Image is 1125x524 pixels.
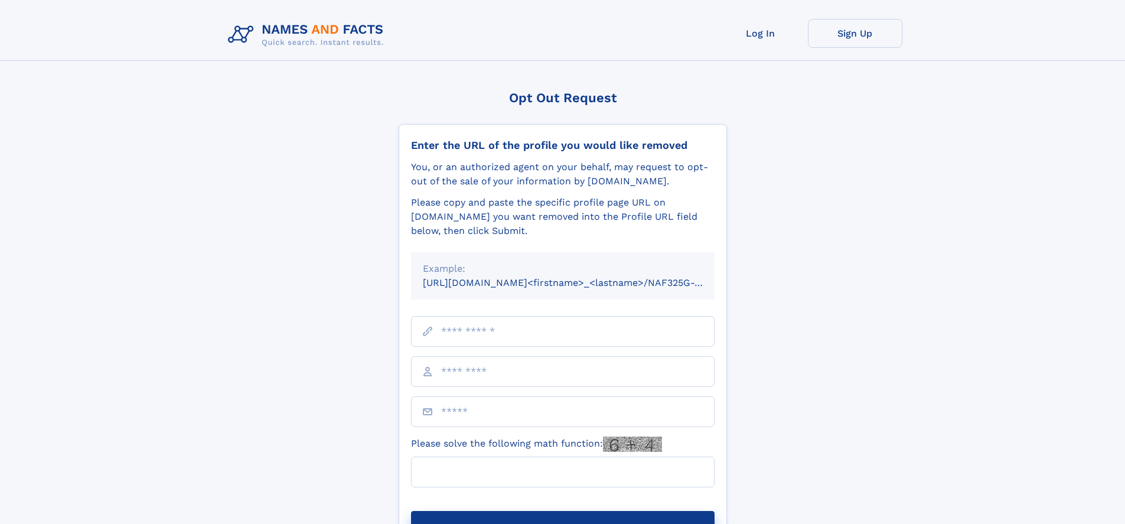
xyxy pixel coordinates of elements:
[411,437,662,452] label: Please solve the following math function:
[411,196,715,238] div: Please copy and paste the specific profile page URL on [DOMAIN_NAME] you want removed into the Pr...
[423,262,703,276] div: Example:
[808,19,902,48] a: Sign Up
[713,19,808,48] a: Log In
[411,160,715,188] div: You, or an authorized agent on your behalf, may request to opt-out of the sale of your informatio...
[399,90,727,105] div: Opt Out Request
[423,277,737,288] small: [URL][DOMAIN_NAME]<firstname>_<lastname>/NAF325G-xxxxxxxx
[411,139,715,152] div: Enter the URL of the profile you would like removed
[223,19,393,51] img: Logo Names and Facts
